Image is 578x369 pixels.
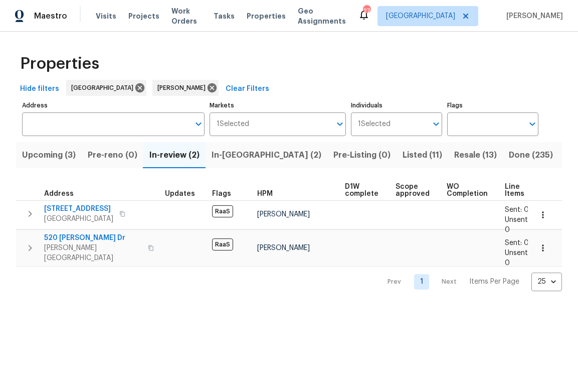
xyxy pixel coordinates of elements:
span: In-[GEOGRAPHIC_DATA] (2) [212,148,321,162]
span: 1 Selected [358,120,391,129]
button: Open [525,117,539,131]
span: Sent: 0 [505,206,529,213]
span: Unsent: 0 [505,250,529,267]
span: D1W complete [345,183,378,197]
nav: Pagination Navigation [378,273,562,291]
div: [PERSON_NAME] [152,80,219,96]
button: Open [191,117,206,131]
button: Hide filters [16,80,63,98]
span: Properties [20,59,99,69]
label: Flags [447,102,538,108]
span: Resale (13) [454,148,497,162]
span: Projects [128,11,159,21]
span: Hide filters [20,83,59,95]
span: [PERSON_NAME] [257,211,310,218]
button: Open [429,117,443,131]
label: Individuals [351,102,442,108]
span: Done (235) [509,148,553,162]
span: Flags [212,190,231,197]
span: HPM [257,190,273,197]
span: Sent: 0 [505,239,529,247]
span: [PERSON_NAME] [502,11,563,21]
span: Line Items [505,183,524,197]
button: Clear Filters [222,80,273,98]
span: [PERSON_NAME] [157,83,210,93]
span: Visits [96,11,116,21]
span: [STREET_ADDRESS] [44,204,113,214]
div: 25 [531,269,562,295]
span: [GEOGRAPHIC_DATA] [386,11,455,21]
span: Upcoming (3) [22,148,76,162]
span: [GEOGRAPHIC_DATA] [71,83,137,93]
label: Markets [210,102,346,108]
label: Address [22,102,205,108]
span: Scope approved [396,183,430,197]
span: Updates [165,190,195,197]
span: Listed (11) [403,148,442,162]
span: Properties [247,11,286,21]
span: Pre-Listing (0) [333,148,391,162]
span: WO Completion [447,183,488,197]
span: Tasks [214,13,235,20]
span: 520 [PERSON_NAME] Dr [44,233,142,243]
div: [GEOGRAPHIC_DATA] [66,80,146,96]
span: RaaS [212,205,233,217]
span: Pre-reno (0) [88,148,137,162]
span: Maestro [34,11,67,21]
p: Items Per Page [469,277,519,287]
a: Goto page 1 [414,274,429,290]
span: Work Orders [171,6,202,26]
span: [PERSON_NAME][GEOGRAPHIC_DATA] [44,243,142,263]
button: Open [333,117,347,131]
span: [GEOGRAPHIC_DATA] [44,214,113,224]
span: [PERSON_NAME] [257,244,310,252]
span: Geo Assignments [298,6,346,26]
span: RaaS [212,238,233,251]
span: Address [44,190,74,197]
span: In-review (2) [149,148,200,162]
span: Unsent: 0 [505,216,529,233]
div: 27 [363,6,370,16]
span: 1 Selected [217,120,249,129]
span: Clear Filters [226,83,269,95]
